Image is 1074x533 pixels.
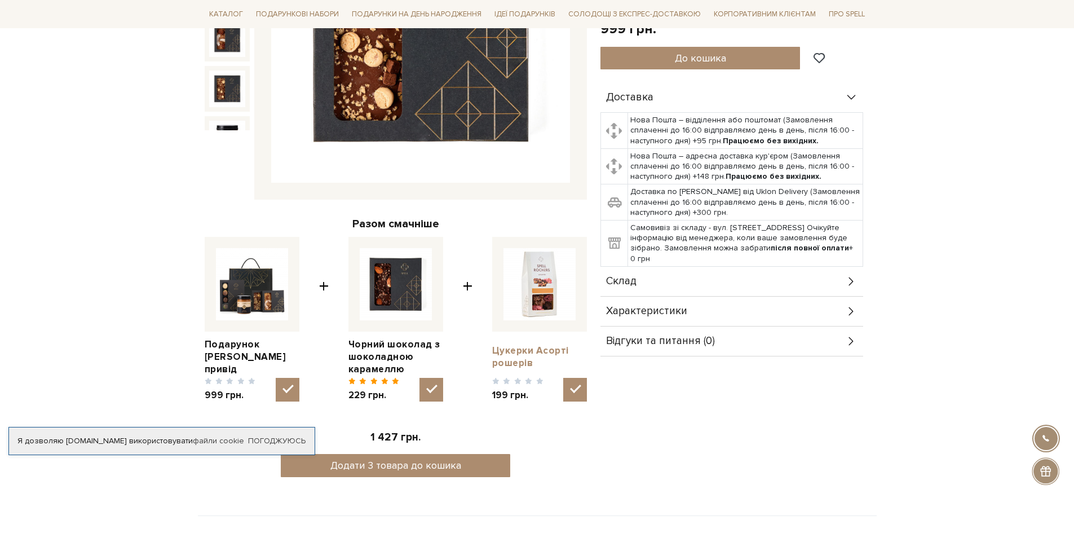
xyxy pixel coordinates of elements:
[319,237,329,402] span: +
[675,52,726,64] span: До кошика
[564,5,705,24] a: Солодощі з експрес-доставкою
[628,113,863,149] td: Нова Пошта – відділення або поштомат (Замовлення сплаченні до 16:00 відправляємо день в день, піс...
[771,243,849,253] b: після повної оплати
[360,248,432,320] img: Чорний шоколад з шоколадною карамеллю
[216,248,288,320] img: Подарунок Солодкий привід
[723,136,819,146] b: Працюємо без вихідних.
[348,389,400,402] span: 229 грн.
[205,6,247,23] a: Каталог
[628,184,863,221] td: Доставка по [PERSON_NAME] від Uklon Delivery (Замовлення сплаченні до 16:00 відправляємо день в д...
[281,454,510,477] button: Додати 3 товара до кошика
[628,148,863,184] td: Нова Пошта – адресна доставка кур'єром (Замовлення сплаченні до 16:00 відправляємо день в день, п...
[348,338,443,376] a: Чорний шоколад з шоколадною карамеллю
[209,71,245,107] img: Подарунок Солодкий привід
[606,306,687,316] span: Характеристики
[503,248,576,320] img: Цукерки Асорті рошерів
[209,121,245,157] img: Подарунок Солодкий привід
[600,20,656,38] div: 999 грн.
[492,389,543,402] span: 199 грн.
[251,6,343,23] a: Подарункові набори
[248,436,306,446] a: Погоджуюсь
[600,47,801,69] button: До кошика
[463,237,472,402] span: +
[209,21,245,57] img: Подарунок Солодкий привід
[606,92,653,103] span: Доставка
[205,389,256,402] span: 999 грн.
[205,338,299,376] a: Подарунок [PERSON_NAME] привід
[824,6,869,23] a: Про Spell
[347,6,486,23] a: Подарунки на День народження
[606,336,715,346] span: Відгуки та питання (0)
[628,221,863,267] td: Самовивіз зі складу - вул. [STREET_ADDRESS] Очікуйте інформацію від менеджера, коли ваше замовлен...
[370,431,421,444] span: 1 427 грн.
[9,436,315,446] div: Я дозволяю [DOMAIN_NAME] використовувати
[606,276,637,287] span: Склад
[492,345,587,369] a: Цукерки Асорті рошерів
[205,217,587,231] div: Разом смачніше
[709,6,820,23] a: Корпоративним клієнтам
[726,171,821,181] b: Працюємо без вихідних.
[490,6,560,23] a: Ідеї подарунків
[193,436,244,446] a: файли cookie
